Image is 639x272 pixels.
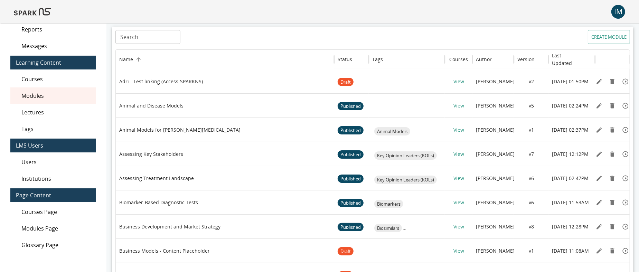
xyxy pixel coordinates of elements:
span: Glossary Page [21,241,91,249]
p: Assessing Key Stakeholders [119,151,183,158]
div: Status [338,56,352,63]
svg: Remove [609,126,616,133]
button: Remove [607,246,618,256]
button: Create module [588,30,630,44]
p: [DATE] 12:12PM [552,151,589,158]
svg: Remove [609,247,616,254]
span: Published [338,143,364,167]
span: Lectures [21,108,91,116]
p: [PERSON_NAME] [476,223,515,230]
div: Tags [372,56,383,63]
button: Preview [620,197,631,208]
button: Preview [620,149,631,159]
p: Business Development and Market Strategy [119,223,220,230]
p: Business Models - Content Placeholder [119,247,210,254]
svg: Edit [596,102,603,109]
div: Name [119,56,133,63]
svg: Preview [622,151,629,158]
button: Edit [594,125,604,135]
a: View [453,175,464,181]
p: Adri - Test linking (Access-SPARKNS) [119,78,203,85]
span: Reports [21,25,91,34]
svg: Edit [596,175,603,182]
svg: Edit [596,199,603,206]
svg: Remove [609,102,616,109]
div: Courses Page [10,204,96,220]
button: Remove [607,222,618,232]
button: Preview [620,222,631,232]
svg: Preview [622,175,629,182]
a: View [453,102,464,109]
p: [DATE] 11:53AM [552,199,589,206]
div: v8 [514,214,548,238]
button: Sort [492,55,502,64]
svg: Remove [609,199,616,206]
button: Edit [594,76,604,87]
button: Remove [607,149,618,159]
p: [PERSON_NAME] [476,102,515,109]
span: Published [338,191,364,215]
span: Modules [21,92,91,100]
span: Users [21,158,91,166]
div: Lectures [10,104,96,121]
div: Courses [449,56,468,63]
p: [PERSON_NAME] [476,247,515,254]
div: v1 [514,118,548,142]
button: Edit [594,101,604,111]
p: Assessing Treatment Landscape [119,175,194,182]
p: [PERSON_NAME] [476,175,515,182]
p: Biomarker-Based Diagnostic Tests [119,199,198,206]
button: Edit [594,246,604,256]
div: v1 [514,238,548,263]
nav: main [10,2,96,256]
button: Preview [620,101,631,111]
button: Remove [607,101,618,111]
button: Remove [607,197,618,208]
p: [DATE] 02:47PM [552,175,589,182]
div: Messages [10,38,96,54]
button: account of current user [611,5,625,19]
svg: Edit [596,247,603,254]
svg: Preview [622,102,629,109]
button: Sort [353,55,363,64]
svg: Preview [622,247,629,254]
button: Sort [535,55,545,64]
span: Tags [21,125,91,133]
div: Glossary Page [10,237,96,253]
svg: Edit [596,126,603,133]
span: Learning Content [16,58,91,67]
div: Tags [10,121,96,137]
svg: Remove [609,78,616,85]
button: Preview [620,246,631,256]
span: Courses [21,75,91,83]
img: Logo of SPARK at Stanford [14,3,51,20]
a: View [453,78,464,85]
svg: Remove [609,223,616,230]
button: Preview [620,76,631,87]
div: Modules [10,87,96,104]
svg: Edit [596,78,603,85]
div: Courses [10,71,96,87]
p: [DATE] 01:50PM [552,78,589,85]
div: v2 [514,69,548,93]
div: Version [517,56,535,63]
p: [DATE] 02:37PM [552,126,589,133]
a: View [453,151,464,157]
div: v6 [514,166,548,190]
div: Author [476,56,492,63]
span: Draft [338,240,354,263]
svg: Preview [622,223,629,230]
p: [DATE] 02:24PM [552,102,589,109]
button: Edit [594,149,604,159]
span: Draft [338,70,354,94]
span: Courses Page [21,208,91,216]
p: [PERSON_NAME] [476,126,515,133]
p: [PERSON_NAME] [476,78,515,85]
button: Remove [607,76,618,87]
button: Sort [582,55,592,64]
span: Published [338,167,364,191]
span: Published [338,119,364,142]
div: Learning Content [10,56,96,69]
button: Edit [594,197,604,208]
button: Remove [607,173,618,184]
